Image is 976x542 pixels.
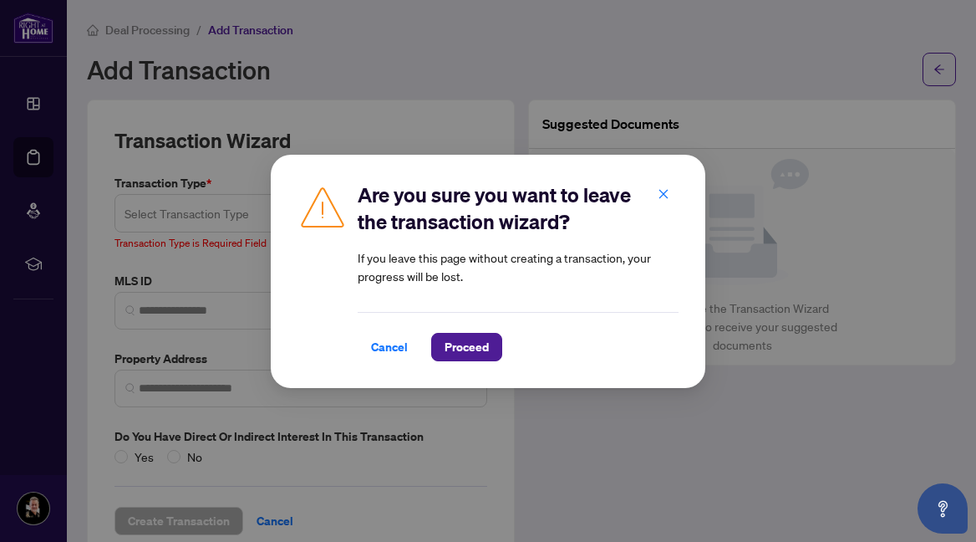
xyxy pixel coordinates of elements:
button: Proceed [431,333,502,361]
span: Proceed [445,334,489,360]
button: Open asap [918,483,968,534]
span: Cancel [371,334,408,360]
h2: Are you sure you want to leave the transaction wizard? [358,182,679,235]
span: close [658,187,669,199]
button: Cancel [358,333,421,361]
article: If you leave this page without creating a transaction, your progress will be lost. [358,248,679,285]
